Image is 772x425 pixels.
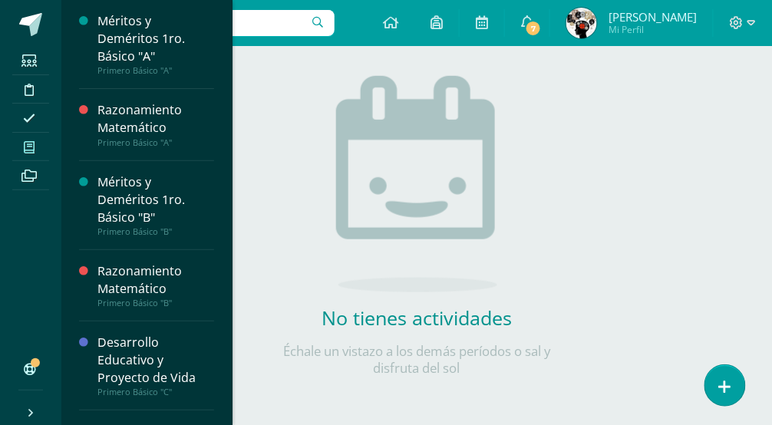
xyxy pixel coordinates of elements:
[566,8,597,38] img: 6048ae9c2eba16dcb25a041118cbde53.png
[97,12,214,65] div: Méritos y Deméritos 1ro. Básico "A"
[97,137,214,148] div: Primero Básico "A"
[263,343,570,377] p: Échale un vistazo a los demás períodos o sal y disfruta del sol
[97,101,214,137] div: Razonamiento Matemático
[97,173,214,237] a: Méritos y Deméritos 1ro. Básico "B"Primero Básico "B"
[97,226,214,237] div: Primero Básico "B"
[609,23,697,36] span: Mi Perfil
[97,387,214,397] div: Primero Básico "C"
[97,334,214,397] a: Desarrollo Educativo y Proyecto de VidaPrimero Básico "C"
[97,334,214,387] div: Desarrollo Educativo y Proyecto de Vida
[97,12,214,76] a: Méritos y Deméritos 1ro. Básico "A"Primero Básico "A"
[525,20,542,37] span: 7
[97,65,214,76] div: Primero Básico "A"
[97,298,214,308] div: Primero Básico "B"
[97,101,214,147] a: Razonamiento MatemáticoPrimero Básico "A"
[263,305,570,331] h2: No tienes actividades
[97,262,214,298] div: Razonamiento Matemático
[97,173,214,226] div: Méritos y Deméritos 1ro. Básico "B"
[336,76,497,292] img: no_activities.png
[609,9,697,25] span: [PERSON_NAME]
[97,262,214,308] a: Razonamiento MatemáticoPrimero Básico "B"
